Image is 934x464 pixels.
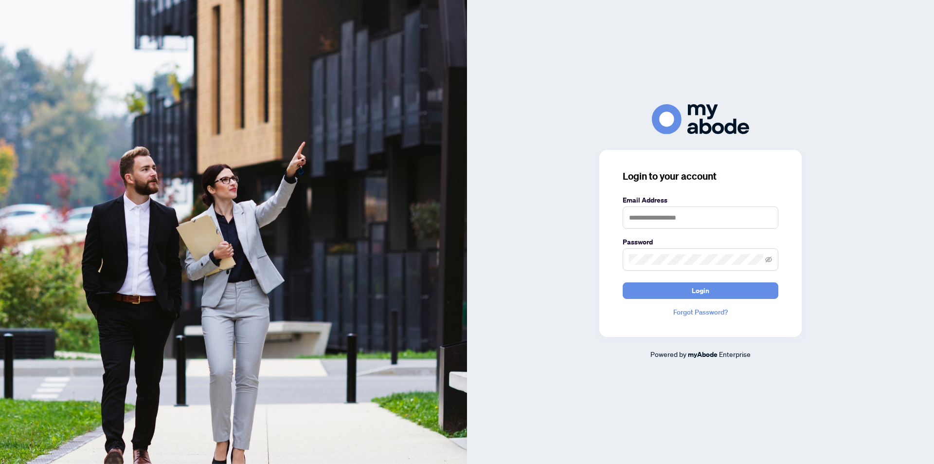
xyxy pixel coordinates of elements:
span: Powered by [650,350,686,358]
a: myAbode [688,349,718,360]
button: Login [623,282,778,299]
label: Password [623,237,778,247]
span: Enterprise [719,350,751,358]
h3: Login to your account [623,169,778,183]
a: Forgot Password? [623,307,778,317]
span: Login [692,283,709,298]
span: eye-invisible [765,256,772,263]
label: Email Address [623,195,778,205]
img: ma-logo [652,104,749,134]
